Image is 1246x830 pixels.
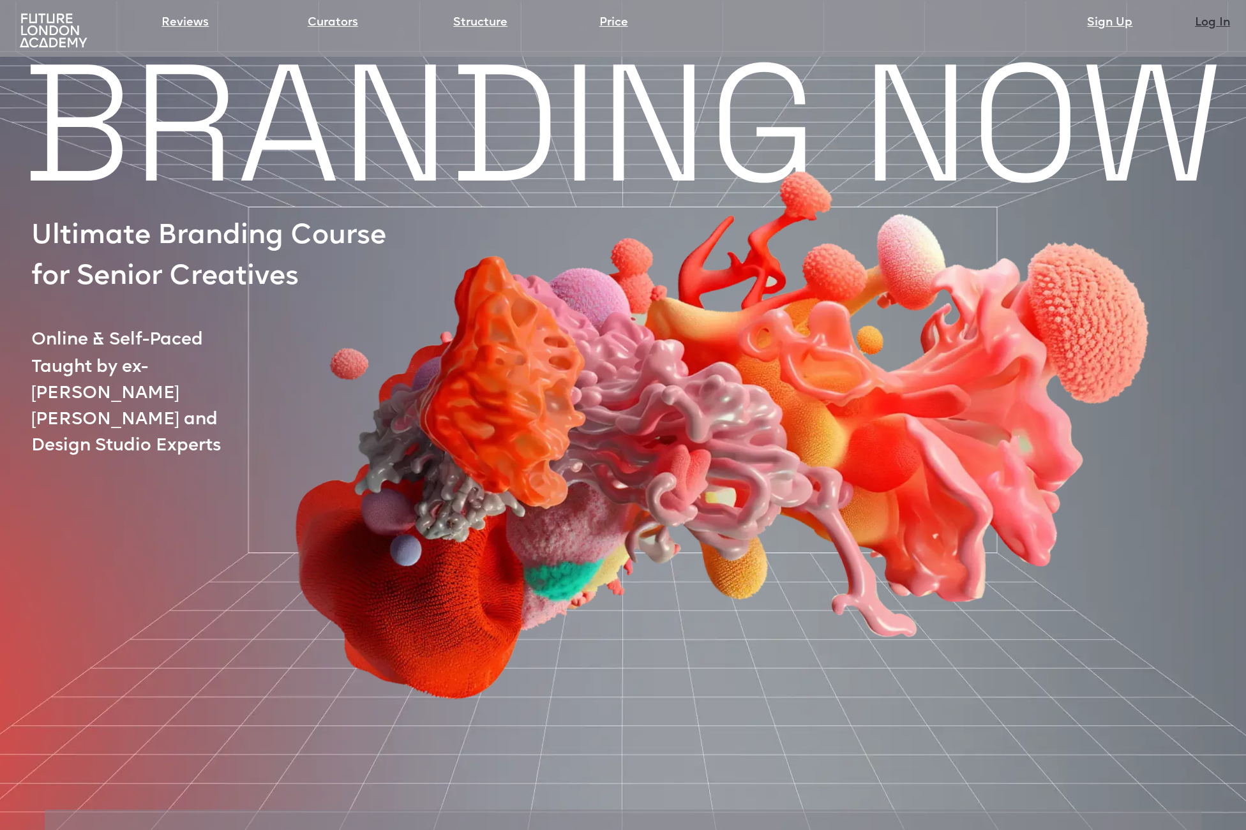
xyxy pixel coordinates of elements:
[31,216,405,299] p: Ultimate Branding Course for Senior Creatives
[1195,14,1230,32] a: Log In
[453,14,507,32] a: Structure
[161,14,209,32] a: Reviews
[31,355,280,460] p: Taught by ex-[PERSON_NAME] [PERSON_NAME] and Design Studio Experts
[599,14,628,32] a: Price
[1087,14,1132,32] a: Sign Up
[308,14,358,32] a: Curators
